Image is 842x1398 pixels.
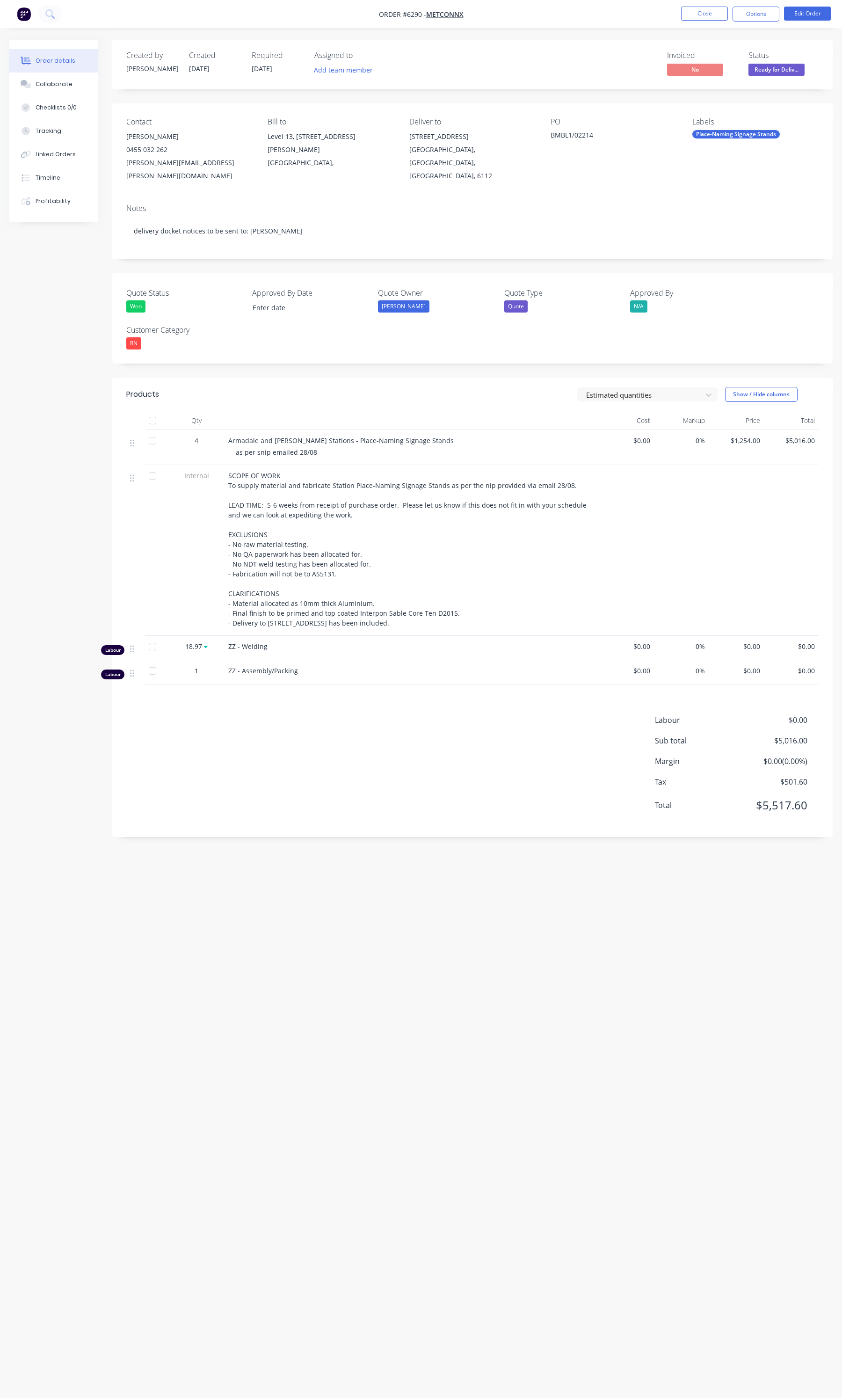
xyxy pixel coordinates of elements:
div: Order details [36,57,75,65]
span: 18.97 [185,641,202,651]
div: Products [126,389,159,400]
div: Total [764,411,819,430]
span: 1 [195,666,198,676]
div: Checklists 0/0 [36,103,77,112]
span: $5,016.00 [768,436,815,445]
button: Profitability [9,189,98,213]
span: 4 [195,436,198,445]
div: Labour [101,645,124,655]
button: Show / Hide columns [725,387,798,402]
div: Level 13, [STREET_ADDRESS][PERSON_NAME][GEOGRAPHIC_DATA], [268,130,394,169]
img: Factory [17,7,31,21]
div: Timeline [36,174,60,182]
div: BMBL1/02214 [551,130,668,143]
span: $0.00 [712,666,760,676]
button: Add team member [309,64,378,76]
span: ZZ - Assembly/Packing [228,666,298,675]
div: Created by [126,51,178,60]
span: 0% [658,666,705,676]
button: Close [681,7,728,21]
button: Collaborate [9,73,98,96]
span: Internal [172,471,221,481]
div: Bill to [268,117,394,126]
div: Collaborate [36,80,73,88]
label: Quote Type [504,287,621,299]
div: Place-Naming Signage Stands [692,130,780,138]
button: Checklists 0/0 [9,96,98,119]
span: Margin [655,756,738,767]
span: $0.00 [768,666,815,676]
button: Add team member [314,64,378,76]
div: Required [252,51,303,60]
button: Order details [9,49,98,73]
span: $0.00 [602,641,650,651]
div: Created [189,51,240,60]
div: Price [709,411,764,430]
span: [DATE] [189,64,210,73]
div: Labour [101,670,124,679]
div: [STREET_ADDRESS] [409,130,536,143]
div: [PERSON_NAME][EMAIL_ADDRESS][PERSON_NAME][DOMAIN_NAME] [126,156,253,182]
span: Sub total [655,735,738,746]
span: $1,254.00 [712,436,760,445]
div: [GEOGRAPHIC_DATA], [268,156,394,169]
span: $0.00 [712,641,760,651]
label: Approved By [630,287,747,299]
button: Options [733,7,779,22]
span: 0% [658,641,705,651]
span: 0% [658,436,705,445]
span: $501.60 [738,776,807,787]
div: Tracking [36,127,61,135]
div: PO [551,117,677,126]
button: Linked Orders [9,143,98,166]
button: Tracking [9,119,98,143]
label: Quote Status [126,287,243,299]
div: Won [126,300,145,313]
div: N/A [630,300,647,313]
span: No [667,64,723,75]
span: Labour [655,714,738,726]
div: Deliver to [409,117,536,126]
div: [PERSON_NAME] [378,300,429,313]
input: Enter date [246,301,363,315]
label: Approved By Date [252,287,369,299]
span: $0.00 [602,436,650,445]
div: [STREET_ADDRESS][GEOGRAPHIC_DATA], [GEOGRAPHIC_DATA], [GEOGRAPHIC_DATA], 6112 [409,130,536,182]
div: Assigned to [314,51,408,60]
div: [PERSON_NAME]0455 032 262[PERSON_NAME][EMAIL_ADDRESS][PERSON_NAME][DOMAIN_NAME] [126,130,253,182]
div: delivery docket notices to be sent to: [PERSON_NAME] [126,217,819,245]
span: $5,517.60 [738,797,807,814]
div: [PERSON_NAME] [126,130,253,143]
span: [DATE] [252,64,272,73]
div: 0455 032 262 [126,143,253,156]
div: Linked Orders [36,150,76,159]
span: Order #6290 - [379,10,426,19]
div: Quote [504,300,528,313]
div: Level 13, [STREET_ADDRESS][PERSON_NAME] [268,130,394,156]
div: Markup [654,411,709,430]
span: $5,016.00 [738,735,807,746]
button: Edit Order [784,7,831,21]
span: $0.00 [738,714,807,726]
span: $0.00 ( 0.00 %) [738,756,807,767]
div: RN [126,337,141,349]
button: Timeline [9,166,98,189]
span: Tax [655,776,738,787]
span: as per snip emailed 28/08 [236,448,317,457]
div: [PERSON_NAME] [126,64,178,73]
div: Profitability [36,197,71,205]
span: $0.00 [768,641,815,651]
div: Notes [126,204,819,213]
button: Ready for Deliv... [748,64,805,78]
label: Quote Owner [378,287,495,299]
div: Invoiced [667,51,737,60]
div: Labels [692,117,819,126]
span: Armadale and [PERSON_NAME] Stations - Place-Naming Signage Stands [228,436,454,445]
span: ZZ - Welding [228,642,268,651]
div: Status [748,51,819,60]
span: $0.00 [602,666,650,676]
a: MetCONNX [426,10,464,19]
div: Qty [168,411,225,430]
span: Ready for Deliv... [748,64,805,75]
div: Contact [126,117,253,126]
